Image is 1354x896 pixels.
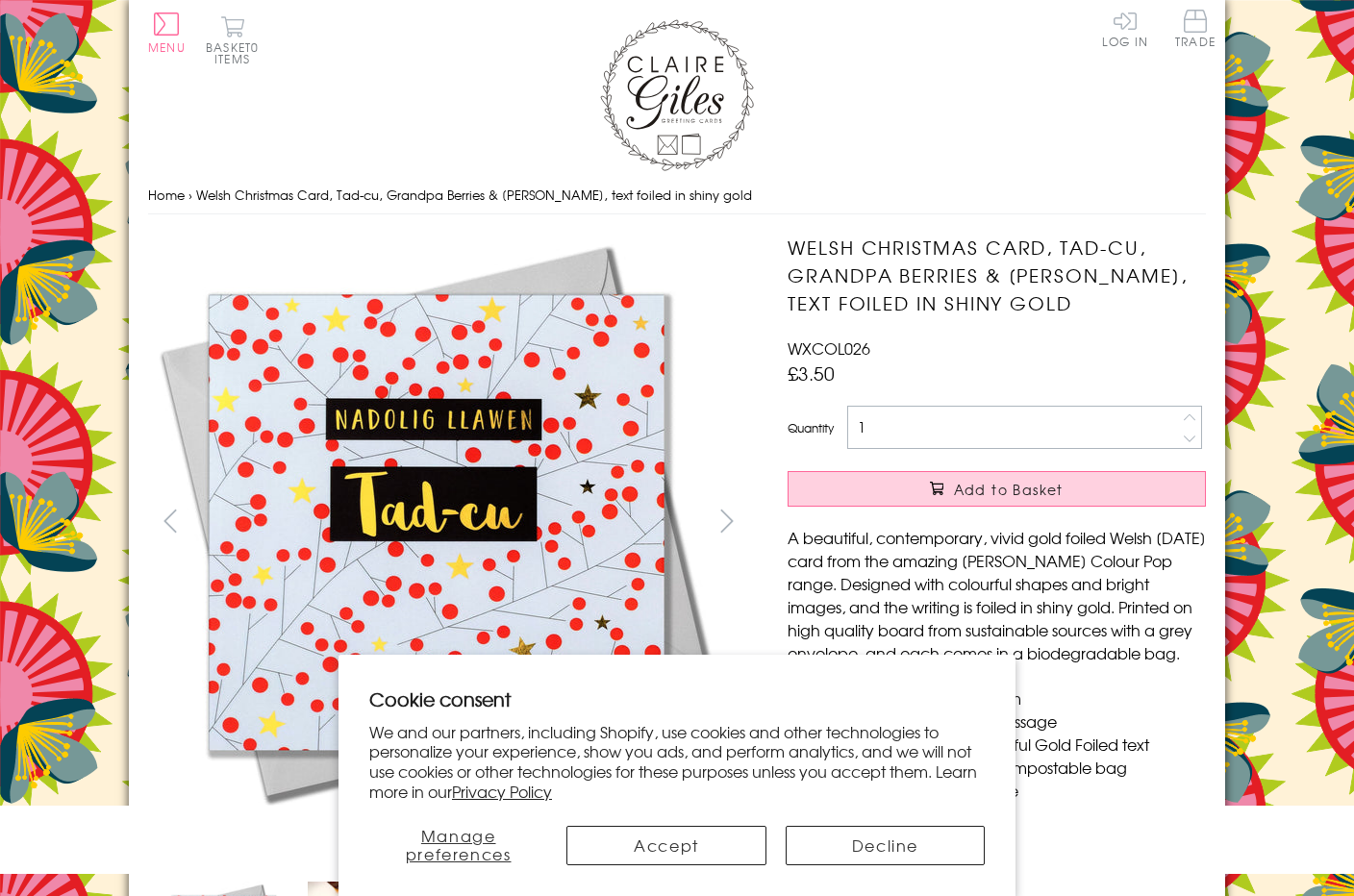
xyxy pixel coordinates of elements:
button: Basket0 items [206,15,259,64]
span: Trade [1175,10,1216,47]
button: next [706,499,749,542]
button: Decline [786,826,985,865]
span: › [188,186,192,204]
button: Accept [566,826,765,865]
nav: breadcrumbs [148,176,1206,215]
button: prev [148,499,191,542]
button: Menu [148,12,186,53]
span: £3.50 [788,360,835,386]
span: Manage preferences [406,824,512,865]
button: Add to Basket [788,471,1206,507]
p: A beautiful, contemporary, vivid gold foiled Welsh [DATE] card from the amazing [PERSON_NAME] Col... [788,526,1206,664]
a: Privacy Policy [452,780,552,803]
span: WXCOL026 [788,336,870,360]
label: Quantity [788,419,834,436]
a: Trade [1175,10,1216,51]
span: Add to Basket [954,480,1064,499]
span: Menu [148,38,186,56]
h1: Welsh Christmas Card, Tad-cu, Grandpa Berries & [PERSON_NAME], text foiled in shiny gold [788,234,1206,316]
p: We and our partners, including Shopify, use cookies and other technologies to personalize your ex... [369,722,985,802]
a: Log In [1102,10,1148,47]
a: Home [148,186,185,204]
img: Claire Giles Greetings Cards [600,19,754,171]
span: 0 items [214,38,259,67]
button: Manage preferences [369,826,547,865]
h2: Cookie consent [369,685,985,712]
span: Welsh Christmas Card, Tad-cu, Grandpa Berries & [PERSON_NAME], text foiled in shiny gold [196,186,752,204]
img: Welsh Christmas Card, Tad-cu, Grandpa Berries & Twigs, text foiled in shiny gold [148,234,725,810]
